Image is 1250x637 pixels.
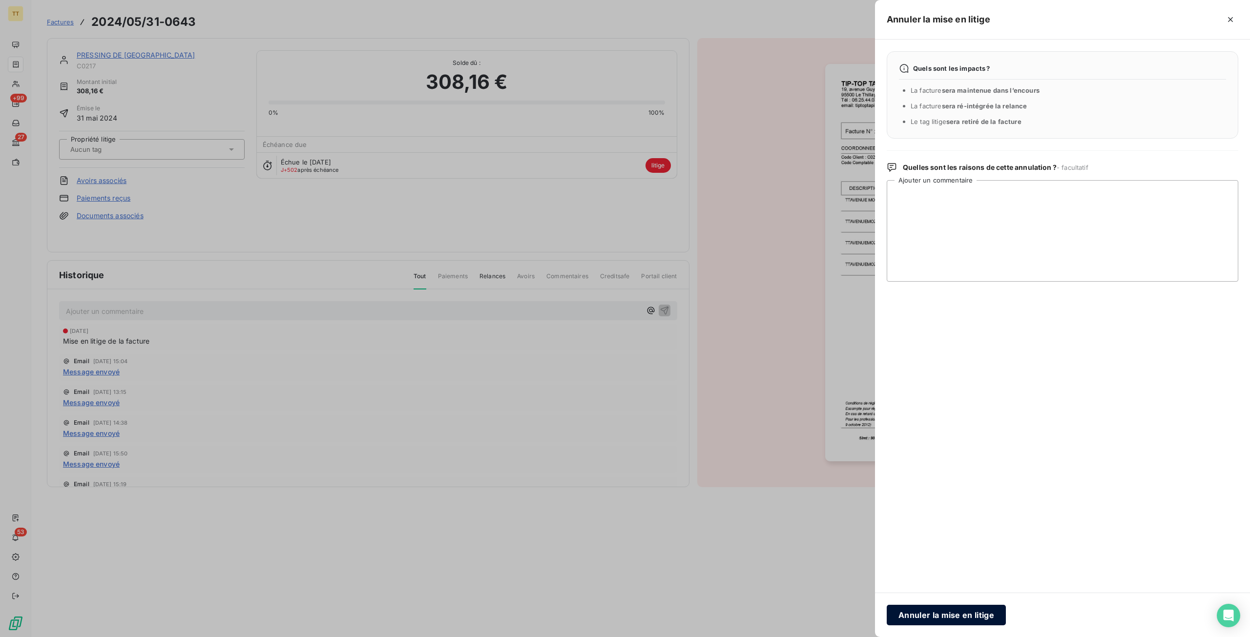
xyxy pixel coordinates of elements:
span: La facture [911,102,1027,110]
span: - facultatif [1057,164,1088,171]
div: Open Intercom Messenger [1217,604,1240,627]
button: Annuler la mise en litige [887,605,1006,625]
span: Quelles sont les raisons de cette annulation ? [903,163,1088,172]
span: sera retiré de la facture [946,118,1021,125]
span: La facture [911,86,1040,94]
span: Le tag litige [911,118,1021,125]
h5: Annuler la mise en litige [887,13,990,26]
span: sera maintenue dans l’encours [942,86,1040,94]
span: Quels sont les impacts ? [913,64,990,72]
span: sera ré-intégrée la relance [942,102,1027,110]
